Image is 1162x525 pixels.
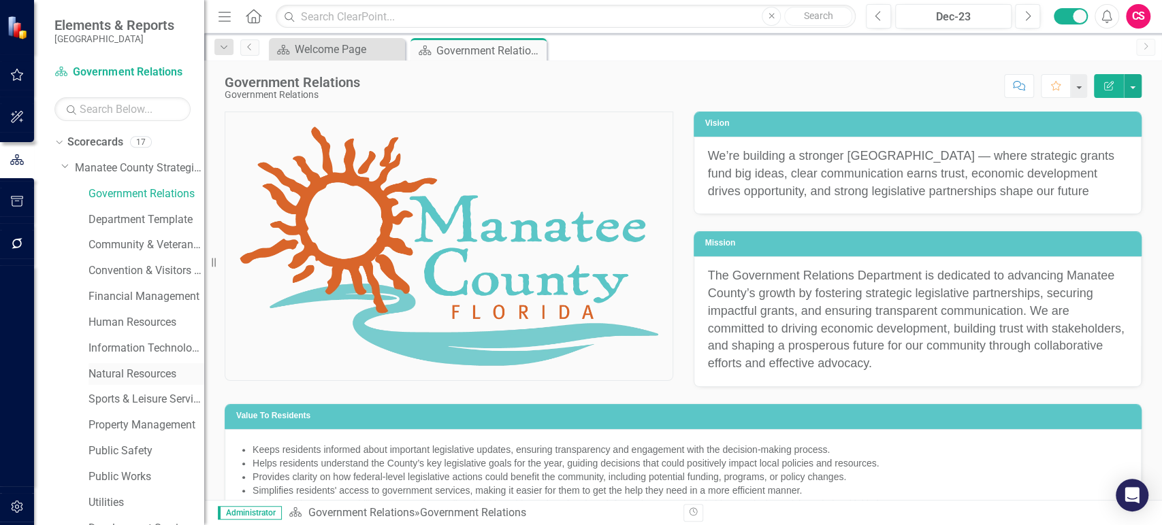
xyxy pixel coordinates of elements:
[253,443,1127,456] li: Keeps residents informed about important legislative updates, ensuring transparency and engagemen...
[218,506,282,520] span: Administrator
[67,135,123,150] a: Scorecards
[253,456,1127,470] li: Helps residents understand the County’s key legislative goals for the year, guiding decisions tha...
[6,15,31,39] img: ClearPoint Strategy
[253,484,1127,497] li: Simplifies residents' access to government services, making it easier for them to get the help th...
[289,505,673,521] div: »
[88,263,204,279] a: Convention & Visitors Bureau
[88,367,204,382] a: Natural Resources
[88,315,204,331] a: Human Resources
[88,212,204,228] a: Department Template
[88,392,204,407] a: Sports & Leisure Services
[88,186,204,202] a: Government Relations
[130,137,152,148] div: 17
[308,506,414,519] a: Government Relations
[804,10,833,21] span: Search
[705,119,1135,128] h3: Vision
[225,112,673,380] img: Environmental Land Management and Acquisition Committee
[436,42,543,59] div: Government Relations
[1126,4,1150,29] button: CS
[253,497,1127,511] li: Enhances the County's ability to communicate directly with residents, keeping them informed, enga...
[54,33,174,44] small: [GEOGRAPHIC_DATA]
[88,469,204,485] a: Public Works
[705,239,1135,248] h3: Mission
[1116,479,1148,511] div: Open Intercom Messenger
[88,237,204,253] a: Community & Veterans Services
[54,65,191,80] a: Government Relations
[225,90,360,100] div: Government Relations
[253,470,1127,484] li: Provides clarity on how federal-level legislative actions could benefit the community, including ...
[900,9,1007,25] div: Dec-23
[272,41,402,58] a: Welcome Page
[295,41,402,58] div: Welcome Page
[895,4,1012,29] button: Dec-23
[75,160,204,176] a: Manatee County Strategic Plan
[88,418,204,433] a: Property Management
[236,411,1135,420] h3: Value To Residents
[419,506,526,519] div: Government Relations
[708,269,1125,370] span: The Government Relations Department is dedicated to advancing Manatee County’s growth by fosterin...
[88,443,204,459] a: Public Safety
[54,17,174,33] span: Elements & Reports
[276,5,856,29] input: Search ClearPoint...
[88,289,204,305] a: Financial Management
[54,97,191,121] input: Search Below...
[88,495,204,511] a: Utilities
[225,75,360,90] div: Government Relations
[784,7,852,26] button: Search
[88,341,204,356] a: Information Technology Services
[708,149,1114,197] span: We’re building a stronger [GEOGRAPHIC_DATA] — where strategic grants fund big ideas, clear commun...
